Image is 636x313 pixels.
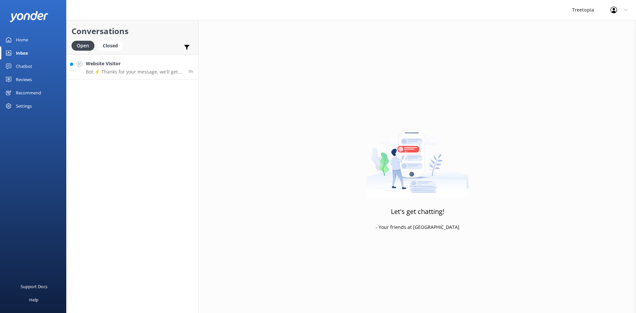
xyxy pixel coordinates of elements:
[21,280,47,293] div: Support Docs
[16,60,32,73] div: Chatbot
[29,293,38,306] div: Help
[72,42,98,49] a: Open
[10,11,48,22] img: yonder-white-logo.png
[67,55,198,79] a: Website VisitorBot:⚡ Thanks for your message, we'll get back to you as soon as we can. You're als...
[98,42,126,49] a: Closed
[16,86,41,99] div: Recommend
[366,115,469,198] img: artwork of a man stealing a conversation from at giant smartphone
[16,33,28,46] div: Home
[16,46,28,60] div: Inbox
[16,73,32,86] div: Reviews
[72,41,94,51] div: Open
[16,99,32,113] div: Settings
[188,69,193,74] span: 09:36pm 19-Aug-2025 (UTC -06:00) America/Mexico_City
[72,25,193,37] h2: Conversations
[86,69,184,75] p: Bot: ⚡ Thanks for your message, we'll get back to you as soon as we can. You're also welcome to k...
[86,60,184,67] h4: Website Visitor
[376,224,459,231] p: - Your friends at [GEOGRAPHIC_DATA]
[391,206,444,217] h3: Let's get chatting!
[98,41,123,51] div: Closed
